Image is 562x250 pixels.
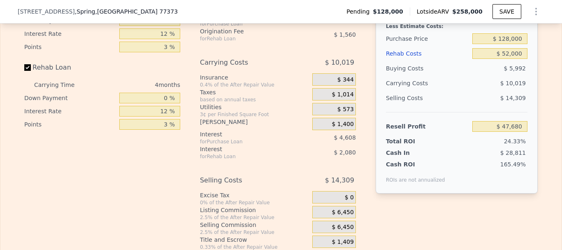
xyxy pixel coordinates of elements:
[386,16,527,31] div: Less Estimate Costs:
[200,153,292,160] div: for Rehab Loan
[200,82,309,88] div: 0.4% of the After Repair Value
[334,149,355,156] span: $ 2,080
[332,224,353,231] span: $ 6,450
[345,194,354,201] span: $ 0
[332,91,353,98] span: $ 1,014
[200,191,309,199] div: Excise Tax
[24,27,116,40] div: Interest Rate
[386,119,469,134] div: Resell Profit
[325,173,354,188] span: $ 14,309
[24,40,116,54] div: Points
[200,111,309,118] div: 3¢ per Finished Square Foot
[504,65,526,72] span: $ 5,992
[337,76,354,84] span: $ 344
[200,35,292,42] div: for Rehab Loan
[386,160,445,168] div: Cash ROI
[500,95,526,101] span: $ 14,309
[200,96,309,103] div: based on annual taxes
[200,88,309,96] div: Taxes
[200,138,292,145] div: for Purchase Loan
[91,78,180,91] div: 4 months
[334,31,355,38] span: $ 1,560
[200,55,292,70] div: Carrying Costs
[500,150,526,156] span: $ 28,811
[332,209,353,216] span: $ 6,450
[386,137,437,145] div: Total ROI
[500,161,526,168] span: 165.49%
[528,3,544,20] button: Show Options
[200,73,309,82] div: Insurance
[18,7,75,16] span: [STREET_ADDRESS]
[386,61,469,76] div: Buying Costs
[95,8,178,15] span: , [GEOGRAPHIC_DATA] 77373
[200,118,309,126] div: [PERSON_NAME]
[373,7,403,16] span: $128,000
[200,199,309,206] div: 0% of the After Repair Value
[200,130,292,138] div: Interest
[200,214,309,221] div: 2.5% of the After Repair Value
[200,221,309,229] div: Selling Commission
[452,8,483,15] span: $258,000
[24,64,31,71] input: Rehab Loan
[24,60,116,75] label: Rehab Loan
[325,55,354,70] span: $ 10,019
[75,7,178,16] span: , Spring
[386,149,437,157] div: Cash In
[200,206,309,214] div: Listing Commission
[346,7,373,16] span: Pending
[386,31,469,46] div: Purchase Price
[200,103,309,111] div: Utilities
[24,105,116,118] div: Interest Rate
[492,4,521,19] button: SAVE
[332,238,353,246] span: $ 1,409
[334,134,355,141] span: $ 4,608
[504,138,526,145] span: 24.33%
[332,121,353,128] span: $ 1,400
[200,27,292,35] div: Origination Fee
[500,80,526,86] span: $ 10,019
[200,229,309,236] div: 2.5% of the After Repair Value
[24,91,116,105] div: Down Payment
[386,91,469,105] div: Selling Costs
[34,78,88,91] div: Carrying Time
[200,145,292,153] div: Interest
[386,168,445,183] div: ROIs are not annualized
[386,76,437,91] div: Carrying Costs
[386,46,469,61] div: Rehab Costs
[200,173,292,188] div: Selling Costs
[417,7,452,16] span: Lotside ARV
[200,236,309,244] div: Title and Escrow
[24,118,116,131] div: Points
[200,21,292,27] div: for Purchase Loan
[337,106,354,113] span: $ 573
